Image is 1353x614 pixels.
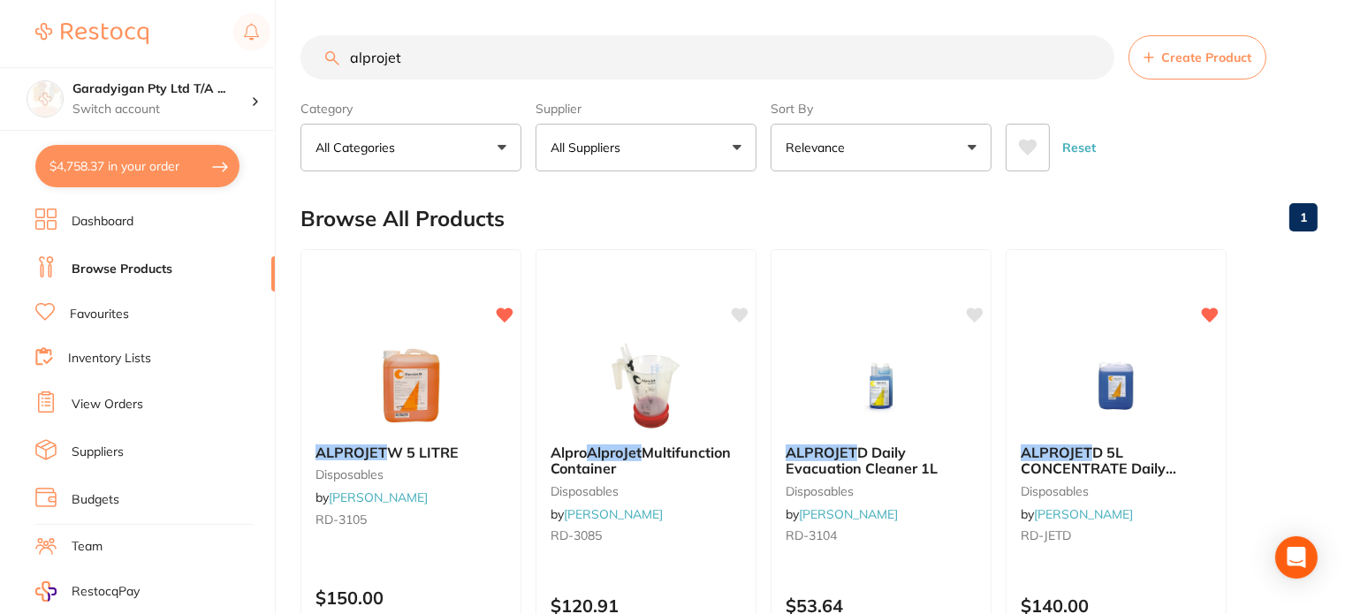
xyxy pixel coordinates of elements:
span: Alpro [551,443,587,461]
a: Budgets [72,491,119,509]
span: by [1021,506,1133,522]
b: ALPROJET D 5L CONCENTRATE Daily Evacuator Cleaner Bottle [1021,444,1212,477]
p: All Categories [315,139,402,156]
div: Open Intercom Messenger [1275,536,1318,579]
input: Search Products [300,35,1114,80]
label: Sort By [771,101,992,117]
small: disposables [551,484,741,498]
label: Category [300,101,521,117]
p: Relevance [786,139,852,156]
em: ALPROJET [1021,443,1092,461]
img: Alpro AlproJet Multifunction Container [589,342,703,430]
span: by [315,489,428,505]
button: $4,758.37 in your order [35,145,239,187]
button: Relevance [771,124,992,171]
a: RestocqPay [35,581,140,602]
p: All Suppliers [551,139,627,156]
em: AlproJet [587,443,642,461]
a: Suppliers [72,443,124,461]
label: Supplier [536,101,756,117]
span: W 5 LITRE [387,443,459,461]
a: [PERSON_NAME] [1034,506,1133,522]
span: RD-3105 [315,512,367,527]
span: RD-3085 [551,527,602,543]
h4: Garadyigan Pty Ltd T/A Annandale Dental [72,80,251,98]
span: by [786,506,898,522]
span: D 5L CONCENTRATE Daily Evacuator Cleaner Bottle [1021,443,1189,494]
button: All Suppliers [536,124,756,171]
a: Dashboard [72,213,133,231]
a: 1 [1289,200,1318,235]
b: ALPROJET W 5 LITRE [315,444,506,460]
b: Alpro AlproJet Multifunction Container [551,444,741,477]
img: Garadyigan Pty Ltd T/A Annandale Dental [27,81,63,117]
a: Restocq Logo [35,13,148,54]
small: disposables [315,467,506,481]
em: ALPROJET [315,443,387,461]
small: disposables [786,484,977,498]
button: All Categories [300,124,521,171]
a: View Orders [72,396,143,413]
span: RestocqPay [72,583,140,601]
span: Create Product [1161,50,1251,64]
span: RD-3104 [786,527,837,543]
h2: Browse All Products [300,207,505,231]
span: Multifunction Container [551,443,731,477]
a: [PERSON_NAME] [564,506,663,522]
img: Restocq Logo [35,23,148,44]
span: RD-JETD [1021,527,1071,543]
a: Browse Products [72,261,172,278]
a: [PERSON_NAME] [329,489,428,505]
img: ALPROJET D 5L CONCENTRATE Daily Evacuator Cleaner Bottle [1059,342,1174,430]
p: $150.00 [315,587,506,608]
button: Create Product [1129,35,1266,80]
em: ALPROJET [786,443,857,461]
img: RestocqPay [35,581,57,602]
span: by [551,506,663,522]
small: disposables [1021,484,1212,498]
b: ALPROJET D Daily Evacuation Cleaner 1L [786,444,977,477]
img: ALPROJET W 5 LITRE [353,342,468,430]
span: D Daily Evacuation Cleaner 1L [786,443,938,477]
a: [PERSON_NAME] [799,506,898,522]
button: Reset [1057,124,1101,171]
p: Switch account [72,101,251,118]
a: Favourites [70,306,129,323]
img: ALPROJET D Daily Evacuation Cleaner 1L [824,342,939,430]
a: Team [72,538,103,556]
a: Inventory Lists [68,350,151,368]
